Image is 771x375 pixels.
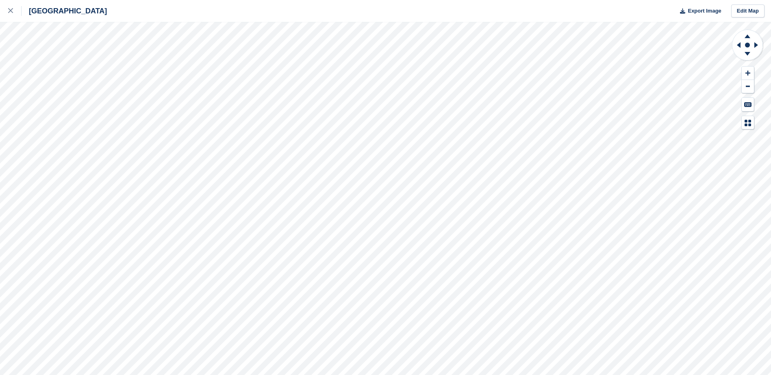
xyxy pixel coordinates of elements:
span: Export Image [688,7,721,15]
button: Zoom Out [742,80,754,93]
button: Map Legend [742,116,754,129]
button: Export Image [675,4,721,18]
a: Edit Map [731,4,764,18]
button: Zoom In [742,67,754,80]
button: Keyboard Shortcuts [742,98,754,111]
div: [GEOGRAPHIC_DATA] [22,6,107,16]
